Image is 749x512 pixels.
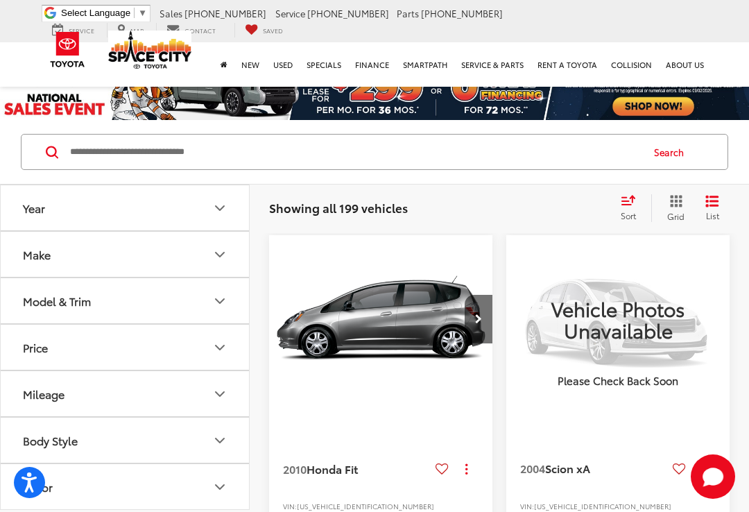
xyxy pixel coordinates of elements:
[545,460,590,476] span: Scion xA
[275,7,305,19] span: Service
[268,235,494,403] div: 2010 Honda Fit Base 0
[1,185,250,230] button: YearYear
[421,7,503,19] span: [PHONE_NUMBER]
[531,42,604,87] a: Rent a Toyota
[691,454,735,499] button: Toggle Chat Window
[234,42,266,87] a: New
[23,294,91,307] div: Model & Trim
[659,42,711,87] a: About Us
[69,135,641,169] input: Search by Make, Model, or Keyword
[212,246,228,263] div: Make
[1,371,250,416] button: MileageMileage
[184,7,266,19] span: [PHONE_NUMBER]
[266,42,300,87] a: Used
[283,501,297,511] span: VIN:
[212,339,228,356] div: Price
[42,23,105,37] a: Service
[520,460,545,476] span: 2004
[23,201,45,214] div: Year
[307,7,389,19] span: [PHONE_NUMBER]
[108,31,191,69] img: Space City Toyota
[641,135,704,169] button: Search
[69,26,94,35] span: Service
[23,387,64,400] div: Mileage
[307,461,358,477] span: Honda Fit
[283,461,430,477] a: 2010Honda Fit
[454,42,531,87] a: Service & Parts
[534,501,671,511] span: [US_VEHICLE_IDENTIFICATION_NUMBER]
[300,42,348,87] a: Specials
[1,278,250,323] button: Model & TrimModel & Trim
[520,501,534,511] span: VIN:
[212,479,228,495] div: Color
[42,27,94,72] img: Toyota
[138,8,147,18] span: ▼
[397,7,419,19] span: Parts
[614,194,651,222] button: Select sort value
[184,26,216,35] span: Contact
[297,501,434,511] span: [US_VEHICLE_IDENTIFICATION_NUMBER]
[160,7,182,19] span: Sales
[1,464,250,509] button: ColorColor
[465,295,492,343] button: Next image
[268,235,494,403] a: 2010 Honda Fit Base FWD2010 Honda Fit Base FWD2010 Honda Fit Base FWD2010 Honda Fit Base FWD
[23,341,48,354] div: Price
[212,386,228,402] div: Mileage
[1,232,250,277] button: MakeMake
[506,235,730,403] img: Vehicle Photos Unavailable Please Check Back Soon
[1,325,250,370] button: PricePrice
[1,418,250,463] button: Body StyleBody Style
[23,434,78,447] div: Body Style
[604,42,659,87] a: Collision
[156,23,226,37] a: Contact
[705,210,719,221] span: List
[263,26,283,35] span: Saved
[269,199,408,216] span: Showing all 199 vehicles
[212,432,228,449] div: Body Style
[520,461,667,476] a: 2004Scion xA
[348,42,396,87] a: Finance
[23,248,51,261] div: Make
[465,463,467,475] span: dropdown dots
[212,293,228,309] div: Model & Trim
[130,26,144,35] span: Map
[61,8,147,18] a: Select Language​
[107,23,154,37] a: Map
[268,235,494,404] img: 2010 Honda Fit Base FWD
[212,200,228,216] div: Year
[691,454,735,499] svg: Start Chat
[621,210,636,221] span: Sort
[283,461,307,477] span: 2010
[454,457,479,481] button: Actions
[214,42,234,87] a: Home
[134,8,135,18] span: ​
[667,210,685,222] span: Grid
[651,194,695,222] button: Grid View
[234,23,293,37] a: My Saved Vehicles
[61,8,130,18] span: Select Language
[396,42,454,87] a: SmartPath
[506,235,730,403] a: VIEW_DETAILS
[695,194,730,222] button: List View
